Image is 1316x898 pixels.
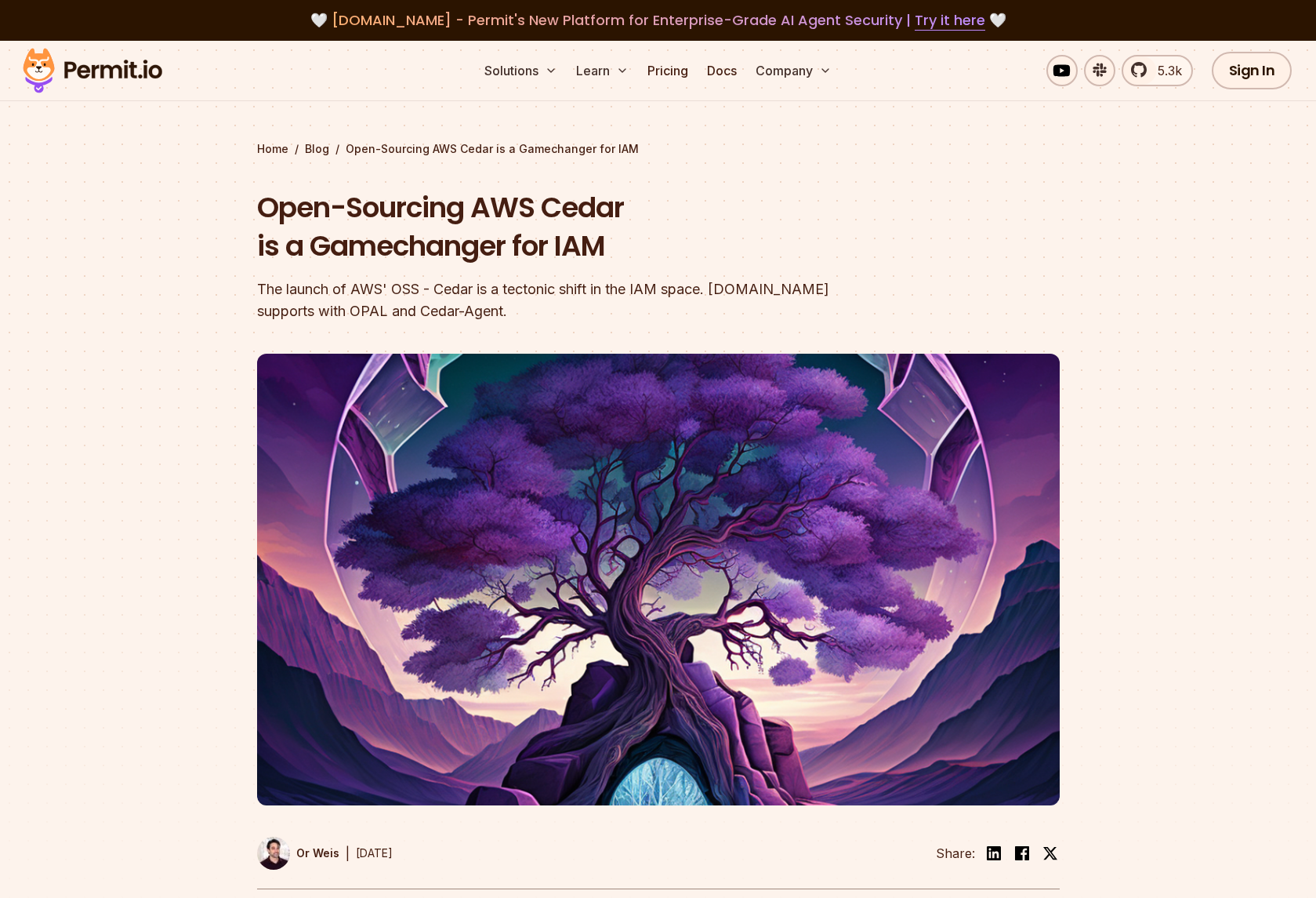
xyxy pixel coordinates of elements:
[1122,55,1193,86] a: 5.3k
[38,9,1278,31] div: 🤍 🤍
[305,141,329,157] a: Blog
[701,55,743,86] a: Docs
[257,354,1060,805] img: Open-Sourcing AWS Cedar is a Gamechanger for IAM
[296,845,339,861] p: Or Weis
[1013,844,1031,863] img: facebook
[356,846,393,860] time: [DATE]
[16,44,169,97] img: Permit logo
[332,10,985,30] span: [DOMAIN_NAME] - Permit's New Platform for Enterprise-Grade AI Agent Security |
[749,55,838,86] button: Company
[1212,52,1292,89] a: Sign In
[936,844,975,863] li: Share:
[478,55,564,86] button: Solutions
[346,844,350,863] div: |
[641,55,694,86] a: Pricing
[257,141,288,157] a: Home
[257,278,859,322] div: The launch of AWS' OSS - Cedar is a tectonic shift in the IAM space. [DOMAIN_NAME] supports with ...
[1148,61,1182,80] span: 5.3k
[570,55,635,86] button: Learn
[257,837,339,870] a: Or Weis
[915,10,985,31] a: Try it here
[1042,845,1058,861] img: twitter
[984,844,1003,863] img: linkedin
[257,141,1060,157] div: / /
[257,188,859,266] h1: Open-Sourcing AWS Cedar is a Gamechanger for IAM
[257,837,290,870] img: Or Weis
